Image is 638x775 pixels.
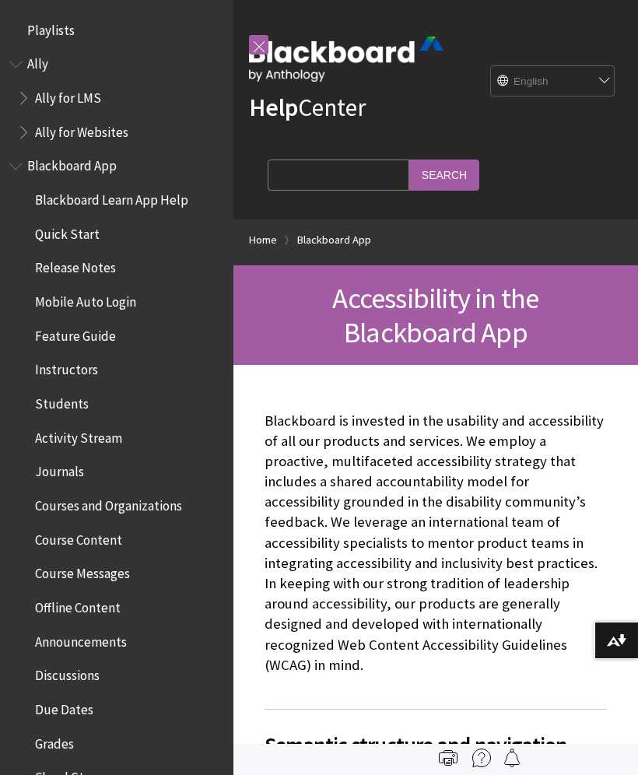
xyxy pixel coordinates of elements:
span: Release Notes [35,255,116,276]
span: Announcements [35,629,127,650]
span: Blackboard App [27,153,117,174]
p: Blackboard is invested in the usability and accessibility of all our products and services. We em... [265,411,607,675]
strong: Help [249,92,298,123]
span: Course Content [35,527,122,548]
select: Site Language Selector [491,66,615,97]
nav: Book outline for Playlists [9,17,224,44]
a: HelpCenter [249,92,366,123]
img: Blackboard by Anthology [249,37,443,82]
span: Students [35,391,89,412]
span: Accessibility in the Blackboard App [332,280,538,350]
span: Quick Start [35,221,100,242]
span: Semantic structure and navigation [265,728,607,761]
span: Ally for LMS [35,85,101,106]
span: Blackboard Learn App Help [35,187,188,208]
img: Print [439,749,457,767]
a: Blackboard App [297,230,371,250]
span: Discussions [35,662,100,683]
span: Due Dates [35,696,93,717]
span: Mobile Auto Login [35,289,136,310]
span: Offline Content [35,594,121,615]
span: Playlists [27,17,75,38]
span: Ally [27,51,48,72]
span: Courses and Organizations [35,493,182,514]
input: Search [409,160,479,190]
span: Activity Stream [35,425,122,446]
span: Ally for Websites [35,119,128,140]
img: More help [472,749,491,767]
nav: Book outline for Anthology Ally Help [9,51,224,146]
span: Journals [35,459,84,480]
span: Instructors [35,357,98,378]
span: Feature Guide [35,323,116,344]
span: Grades [35,731,74,752]
span: Course Messages [35,561,130,582]
a: Home [249,230,277,250]
img: Follow this page [503,749,521,767]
